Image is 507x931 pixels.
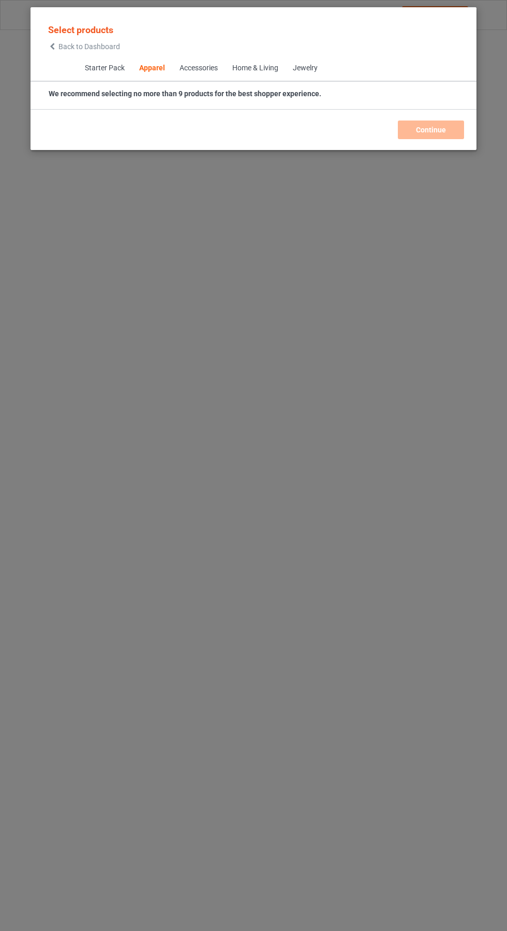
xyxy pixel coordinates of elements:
div: Apparel [139,63,165,73]
span: Back to Dashboard [58,42,120,51]
div: Jewelry [292,63,317,73]
strong: We recommend selecting no more than 9 products for the best shopper experience. [49,89,321,98]
div: Home & Living [232,63,278,73]
span: Starter Pack [77,56,131,81]
div: Accessories [179,63,217,73]
span: Select products [48,24,113,35]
